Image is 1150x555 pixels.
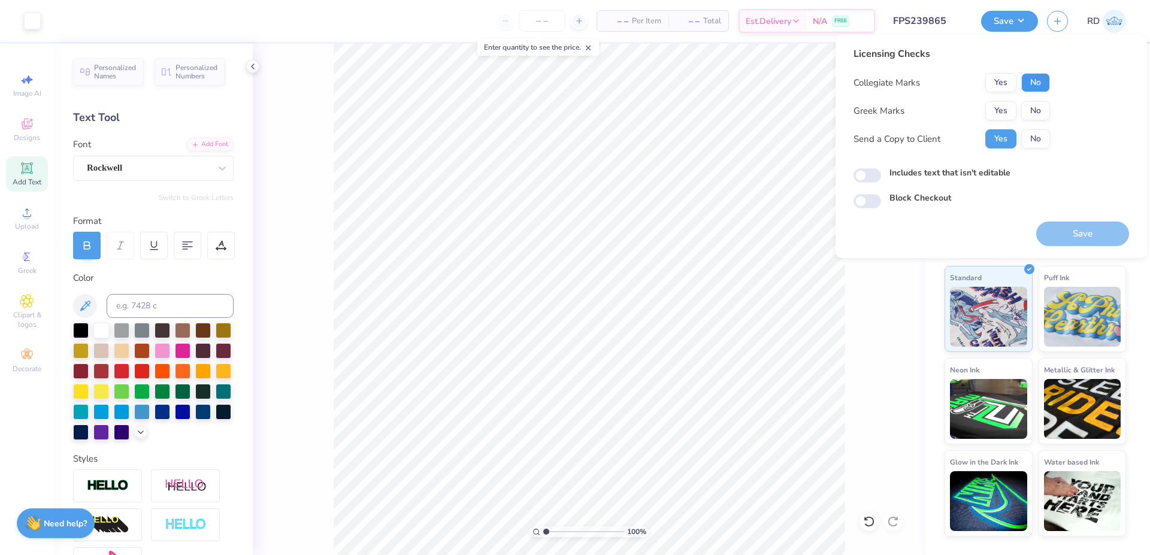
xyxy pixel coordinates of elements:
[950,287,1027,347] img: Standard
[1044,271,1069,284] span: Puff Ink
[1021,101,1050,120] button: No
[1044,379,1121,439] img: Metallic & Glitter Ink
[627,526,646,537] span: 100 %
[107,294,234,318] input: e.g. 7428 c
[632,15,661,28] span: Per Item
[519,10,565,32] input: – –
[854,76,920,90] div: Collegiate Marks
[950,379,1027,439] img: Neon Ink
[985,129,1016,148] button: Yes
[813,15,827,28] span: N/A
[889,166,1010,179] label: Includes text that isn't editable
[985,73,1016,92] button: Yes
[703,15,721,28] span: Total
[44,518,87,529] strong: Need help?
[13,89,41,98] span: Image AI
[889,192,951,204] label: Block Checkout
[73,110,234,126] div: Text Tool
[1044,363,1115,376] span: Metallic & Glitter Ink
[14,133,40,142] span: Designs
[18,266,37,275] span: Greek
[1103,10,1126,33] img: Rommel Del Rosario
[884,9,972,33] input: Untitled Design
[94,63,137,80] span: Personalized Names
[13,177,41,187] span: Add Text
[981,11,1038,32] button: Save
[985,101,1016,120] button: Yes
[854,132,940,146] div: Send a Copy to Client
[604,15,628,28] span: – –
[950,363,979,376] span: Neon Ink
[950,271,982,284] span: Standard
[1044,456,1099,468] span: Water based Ink
[73,214,235,228] div: Format
[950,456,1018,468] span: Glow in the Dark Ink
[6,310,48,329] span: Clipart & logos
[87,479,129,493] img: Stroke
[1044,287,1121,347] img: Puff Ink
[1021,73,1050,92] button: No
[87,515,129,535] img: 3d Illusion
[854,104,904,118] div: Greek Marks
[746,15,791,28] span: Est. Delivery
[175,63,218,80] span: Personalized Numbers
[159,193,234,202] button: Switch to Greek Letters
[950,471,1027,531] img: Glow in the Dark Ink
[834,17,847,25] span: FREE
[854,47,1050,61] div: Licensing Checks
[73,452,234,466] div: Styles
[165,478,207,493] img: Shadow
[1044,471,1121,531] img: Water based Ink
[186,138,234,151] div: Add Font
[165,518,207,532] img: Negative Space
[1021,129,1050,148] button: No
[15,222,39,231] span: Upload
[73,138,91,151] label: Font
[477,39,599,56] div: Enter quantity to see the price.
[1087,10,1126,33] a: RD
[13,364,41,374] span: Decorate
[676,15,700,28] span: – –
[73,271,234,285] div: Color
[1087,14,1100,28] span: RD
